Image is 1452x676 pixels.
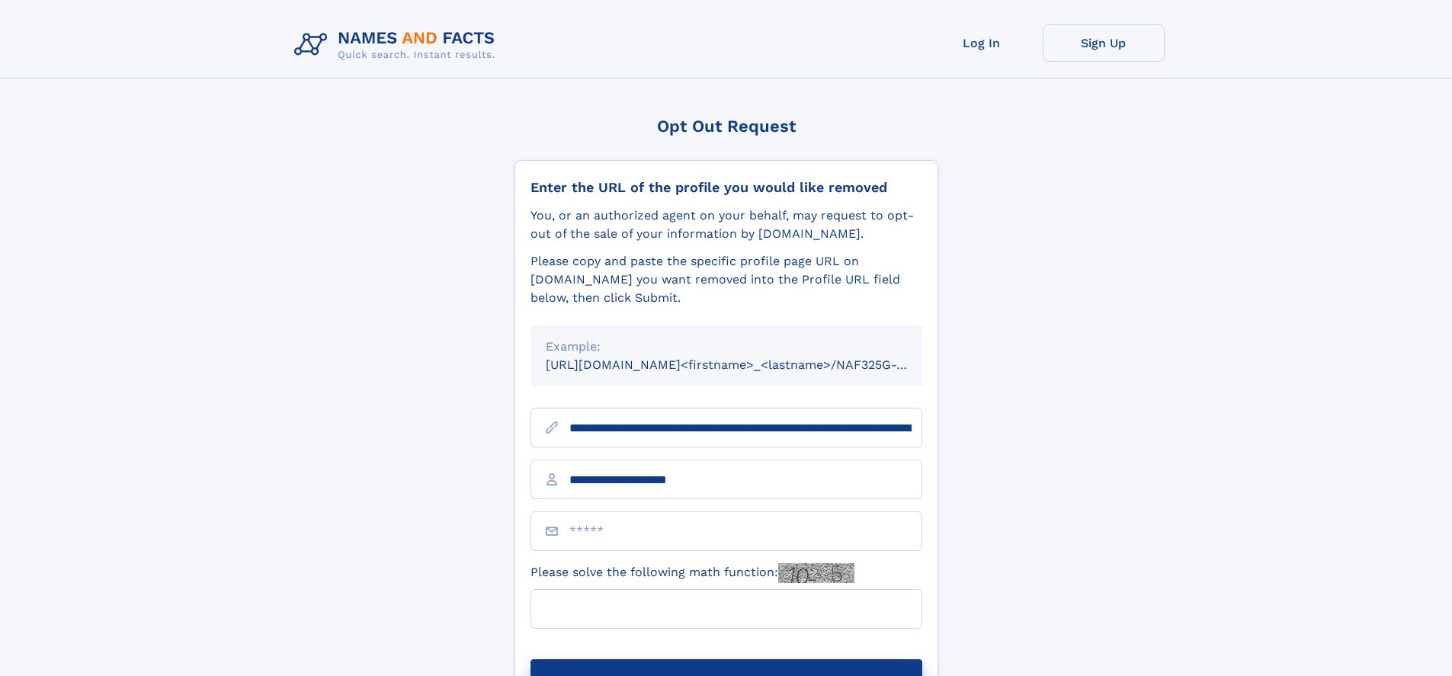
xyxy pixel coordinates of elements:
[1043,24,1165,62] a: Sign Up
[530,252,922,307] div: Please copy and paste the specific profile page URL on [DOMAIN_NAME] you want removed into the Pr...
[530,563,854,583] label: Please solve the following math function:
[530,207,922,243] div: You, or an authorized agent on your behalf, may request to opt-out of the sale of your informatio...
[514,117,938,136] div: Opt Out Request
[921,24,1043,62] a: Log In
[530,179,922,196] div: Enter the URL of the profile you would like removed
[546,338,907,356] div: Example:
[546,357,951,372] small: [URL][DOMAIN_NAME]<firstname>_<lastname>/NAF325G-xxxxxxxx
[288,24,508,66] img: Logo Names and Facts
